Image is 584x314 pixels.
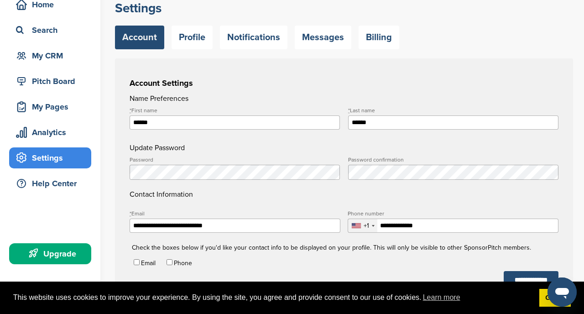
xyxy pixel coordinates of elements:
[9,122,91,143] a: Analytics
[14,124,91,141] div: Analytics
[422,291,462,304] a: learn more about cookies
[172,26,213,49] a: Profile
[174,259,192,267] label: Phone
[348,219,377,232] div: Selected country
[9,243,91,264] a: Upgrade
[295,26,351,49] a: Messages
[14,175,91,192] div: Help Center
[141,259,156,267] label: Email
[9,45,91,66] a: My CRM
[14,99,91,115] div: My Pages
[14,73,91,89] div: Pitch Board
[9,147,91,168] a: Settings
[130,77,558,89] h3: Account Settings
[9,173,91,194] a: Help Center
[130,142,558,153] h4: Update Password
[14,47,91,64] div: My CRM
[14,246,91,262] div: Upgrade
[220,26,287,49] a: Notifications
[348,107,350,114] abbr: required
[130,211,340,216] label: Email
[130,210,131,217] abbr: required
[130,108,340,113] label: First name
[359,26,399,49] a: Billing
[14,150,91,166] div: Settings
[130,157,558,200] h4: Contact Information
[348,157,558,162] label: Password confirmation
[547,277,577,307] iframe: Button to launch messaging window
[539,289,571,307] a: dismiss cookie message
[13,291,532,304] span: This website uses cookies to improve your experience. By using the site, you agree and provide co...
[364,223,369,229] div: +1
[348,108,558,113] label: Last name
[9,96,91,117] a: My Pages
[130,93,558,104] h4: Name Preferences
[9,71,91,92] a: Pitch Board
[130,157,340,162] label: Password
[130,107,131,114] abbr: required
[348,211,558,216] label: Phone number
[14,22,91,38] div: Search
[115,26,164,49] a: Account
[9,20,91,41] a: Search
